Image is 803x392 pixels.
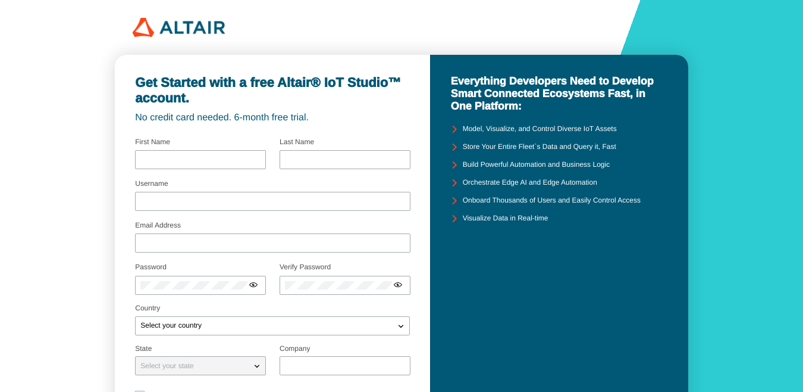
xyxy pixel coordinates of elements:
[280,263,331,271] label: Verify Password
[133,18,225,37] img: 320px-Altair_logo.png
[463,161,610,169] unity-typography: Build Powerful Automation and Business Logic
[135,75,410,105] unity-typography: Get Started with a free Altair® IoT Studio™ account.
[463,197,641,205] unity-typography: Onboard Thousands of Users and Easily Control Access
[135,113,410,123] unity-typography: No credit card needed. 6-month free trial.
[463,143,616,151] unity-typography: Store Your Entire Fleet`s Data and Query it, Fast
[135,263,167,271] label: Password
[135,179,168,188] label: Username
[463,125,617,133] unity-typography: Model, Visualize, and Control Diverse IoT Assets
[451,75,668,112] unity-typography: Everything Developers Need to Develop Smart Connected Ecosystems Fast, in One Platform:
[463,179,597,187] unity-typography: Orchestrate Edge AI and Edge Automation
[463,214,548,223] unity-typography: Visualize Data in Real-time
[135,221,181,229] label: Email Address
